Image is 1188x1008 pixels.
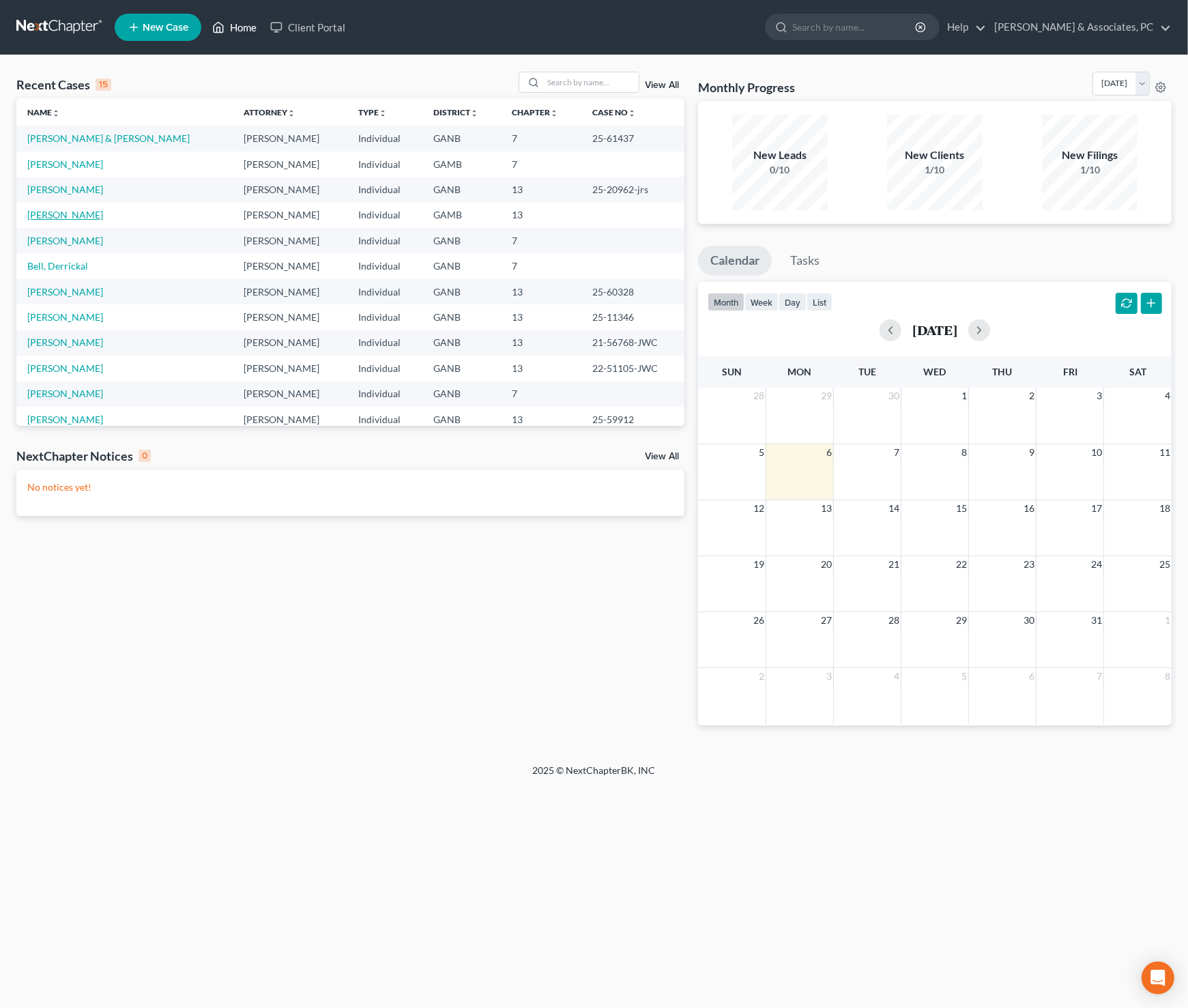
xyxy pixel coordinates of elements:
[233,381,347,407] td: [PERSON_NAME]
[501,253,581,278] td: 7
[887,147,983,163] div: New Clients
[233,228,347,253] td: [PERSON_NAME]
[263,15,352,40] a: Client Portal
[1158,556,1172,573] span: 25
[1028,444,1036,461] span: 9
[233,253,347,278] td: [PERSON_NAME]
[233,330,347,356] td: [PERSON_NAME]
[347,253,422,278] td: Individual
[887,556,901,573] span: 21
[501,356,581,381] td: 13
[433,107,478,117] a: Districtunfold_more
[233,279,347,304] td: [PERSON_NAME]
[470,109,478,117] i: unfold_more
[1063,366,1077,377] span: Fri
[708,293,744,311] button: month
[752,388,766,404] span: 28
[347,304,422,330] td: Individual
[244,107,295,117] a: Attorneyunfold_more
[887,388,901,404] span: 30
[501,304,581,330] td: 13
[820,388,833,404] span: 29
[757,444,766,461] span: 5
[645,452,679,461] a: View All
[422,126,501,151] td: GANB
[347,330,422,356] td: Individual
[581,304,685,330] td: 25-11346
[825,444,833,461] span: 6
[501,228,581,253] td: 7
[940,15,986,40] a: Help
[422,304,501,330] td: GANB
[732,147,828,163] div: New Leads
[16,76,111,93] div: Recent Cases
[422,253,501,278] td: GANB
[422,228,501,253] td: GANB
[779,293,807,311] button: day
[858,366,876,377] span: Tue
[27,209,103,220] a: [PERSON_NAME]
[1163,388,1172,404] span: 4
[960,444,968,461] span: 8
[233,356,347,381] td: [PERSON_NAME]
[1158,500,1172,517] span: 18
[1163,668,1172,685] span: 8
[893,444,901,461] span: 7
[27,286,103,298] a: [PERSON_NAME]
[347,228,422,253] td: Individual
[1163,612,1172,629] span: 1
[27,388,103,399] a: [PERSON_NAME]
[96,78,111,91] div: 15
[752,500,766,517] span: 12
[1022,612,1036,629] span: 30
[27,480,673,494] p: No notices yet!
[379,109,387,117] i: unfold_more
[1129,366,1146,377] span: Sat
[722,366,742,377] span: Sun
[422,407,501,432] td: GANB
[143,23,188,33] span: New Case
[27,107,60,117] a: Nameunfold_more
[820,612,833,629] span: 27
[698,79,795,96] h3: Monthly Progress
[422,330,501,356] td: GANB
[1028,388,1036,404] span: 2
[233,152,347,177] td: [PERSON_NAME]
[1090,444,1103,461] span: 10
[960,668,968,685] span: 5
[1090,556,1103,573] span: 24
[501,203,581,228] td: 13
[924,366,946,377] span: Wed
[512,107,558,117] a: Chapterunfold_more
[955,556,968,573] span: 22
[501,177,581,202] td: 13
[422,279,501,304] td: GANB
[233,304,347,330] td: [PERSON_NAME]
[1042,163,1138,177] div: 1/10
[27,235,103,246] a: [PERSON_NAME]
[501,407,581,432] td: 13
[422,177,501,202] td: GANB
[778,246,832,276] a: Tasks
[744,293,779,311] button: week
[27,311,103,323] a: [PERSON_NAME]
[27,414,103,425] a: [PERSON_NAME]
[887,500,901,517] span: 14
[422,381,501,407] td: GANB
[581,330,685,356] td: 21-56768-JWC
[987,15,1171,40] a: [PERSON_NAME] & Associates, PC
[501,330,581,356] td: 13
[581,177,685,202] td: 25-20962-jrs
[628,109,636,117] i: unfold_more
[501,279,581,304] td: 13
[27,260,88,272] a: Bell, Derrickal
[501,126,581,151] td: 7
[1090,612,1103,629] span: 31
[1042,147,1138,163] div: New Filings
[27,132,190,144] a: [PERSON_NAME] & [PERSON_NAME]
[1095,388,1103,404] span: 3
[347,356,422,381] td: Individual
[752,612,766,629] span: 26
[27,184,103,195] a: [PERSON_NAME]
[27,158,103,170] a: [PERSON_NAME]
